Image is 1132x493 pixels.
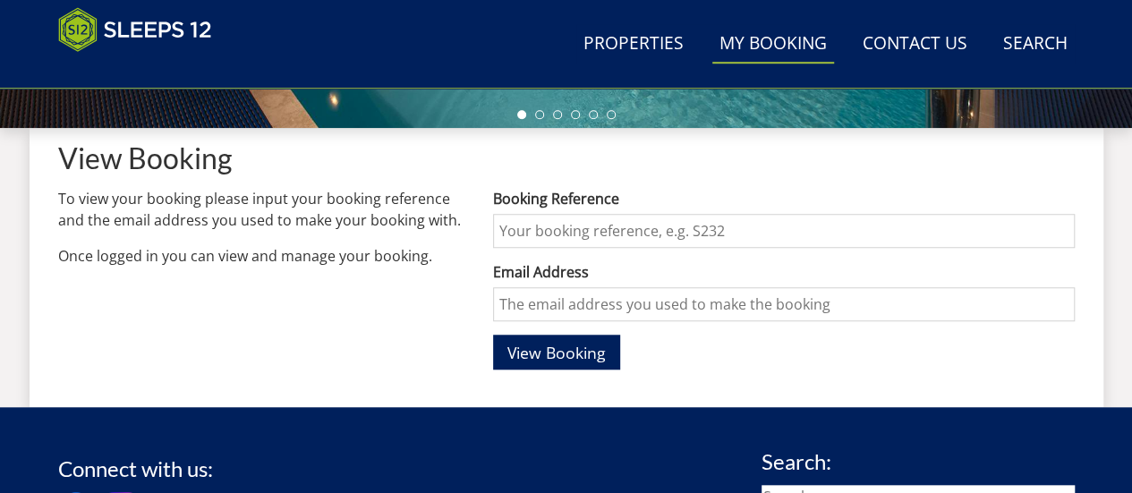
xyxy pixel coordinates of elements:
button: View Booking [493,335,620,370]
p: Once logged in you can view and manage your booking. [58,245,465,267]
img: Sleeps 12 [58,7,212,52]
a: Contact Us [855,24,975,64]
input: Your booking reference, e.g. S232 [493,214,1074,248]
h1: View Booking [58,142,1075,174]
span: View Booking [507,342,606,363]
a: Search [996,24,1075,64]
a: Properties [576,24,691,64]
label: Booking Reference [493,188,1074,209]
h3: Connect with us: [58,457,213,480]
p: To view your booking please input your booking reference and the email address you used to make y... [58,188,465,231]
h3: Search: [762,450,1075,473]
label: Email Address [493,261,1074,283]
input: The email address you used to make the booking [493,287,1074,321]
a: My Booking [712,24,834,64]
iframe: Customer reviews powered by Trustpilot [49,63,237,78]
